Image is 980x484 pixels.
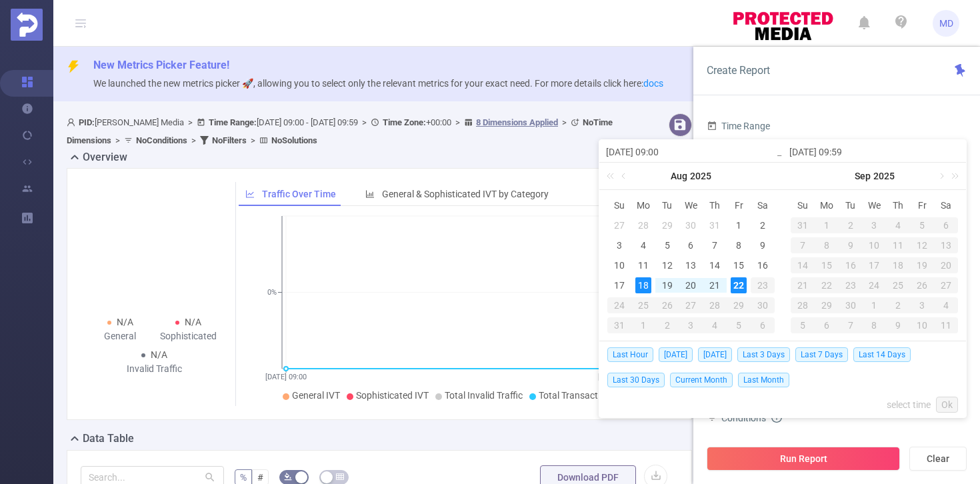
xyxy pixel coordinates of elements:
[703,255,727,275] td: August 14, 2025
[934,255,958,275] td: September 20, 2025
[815,317,839,333] div: 6
[631,317,655,333] div: 1
[655,275,679,295] td: August 19, 2025
[839,275,863,295] td: September 23, 2025
[67,118,79,127] i: icon: user
[655,295,679,315] td: August 26, 2025
[791,215,815,235] td: August 31, 2025
[863,315,887,335] td: October 8, 2025
[863,237,887,253] div: 10
[934,295,958,315] td: October 4, 2025
[631,215,655,235] td: July 28, 2025
[909,447,967,471] button: Clear
[683,257,699,273] div: 13
[265,373,307,381] tspan: [DATE] 09:00
[815,235,839,255] td: September 8, 2025
[655,215,679,235] td: July 29, 2025
[791,277,815,293] div: 21
[886,295,910,315] td: October 2, 2025
[655,199,679,211] span: Tu
[791,255,815,275] td: September 14, 2025
[212,135,247,145] b: No Filters
[934,195,958,215] th: Sat
[655,317,679,333] div: 2
[631,295,655,315] td: August 25, 2025
[731,237,747,253] div: 8
[727,199,751,211] span: Fr
[271,135,317,145] b: No Solutions
[791,295,815,315] td: September 28, 2025
[815,215,839,235] td: September 1, 2025
[771,412,782,423] i: icon: info-circle
[247,135,259,145] span: >
[79,117,95,127] b: PID:
[815,315,839,335] td: October 6, 2025
[607,235,631,255] td: August 3, 2025
[679,195,703,215] th: Wed
[910,277,934,293] div: 26
[872,163,896,189] a: 2025
[136,135,187,145] b: No Conditions
[707,447,900,471] button: Run Report
[611,237,627,253] div: 3
[67,117,613,145] span: [PERSON_NAME] Media [DATE] 09:00 - [DATE] 09:59 +00:00
[703,297,727,313] div: 28
[910,199,934,211] span: Fr
[863,235,887,255] td: September 10, 2025
[839,217,863,233] div: 2
[707,277,723,293] div: 21
[863,255,887,275] td: September 17, 2025
[751,297,775,313] div: 30
[655,255,679,275] td: August 12, 2025
[93,59,229,71] span: New Metrics Picker Feature!
[83,431,134,447] h2: Data Table
[755,237,771,253] div: 9
[679,215,703,235] td: July 30, 2025
[910,295,934,315] td: October 3, 2025
[655,297,679,313] div: 26
[187,135,200,145] span: >
[791,217,815,233] div: 31
[863,295,887,315] td: October 1, 2025
[910,257,934,273] div: 19
[679,199,703,211] span: We
[751,195,775,215] th: Sat
[853,347,911,362] span: Last 14 Days
[839,215,863,235] td: September 2, 2025
[643,78,663,89] a: docs
[839,295,863,315] td: September 30, 2025
[659,257,675,273] div: 12
[839,277,863,293] div: 23
[731,217,747,233] div: 1
[863,275,887,295] td: September 24, 2025
[707,217,723,233] div: 31
[839,199,863,211] span: Tu
[738,373,789,387] span: Last Month
[789,144,959,160] input: End date
[267,289,277,297] tspan: 0%
[791,195,815,215] th: Sun
[910,297,934,313] div: 3
[795,347,848,362] span: Last 7 Days
[607,255,631,275] td: August 10, 2025
[751,199,775,211] span: Sa
[635,217,651,233] div: 28
[336,473,344,481] i: icon: table
[934,257,958,273] div: 20
[607,315,631,335] td: August 31, 2025
[707,257,723,273] div: 14
[791,199,815,211] span: Su
[886,317,910,333] div: 9
[751,275,775,295] td: August 23, 2025
[607,297,631,313] div: 24
[655,235,679,255] td: August 5, 2025
[117,317,133,327] span: N/A
[727,295,751,315] td: August 29, 2025
[839,195,863,215] th: Tue
[611,257,627,273] div: 10
[683,237,699,253] div: 6
[751,277,775,293] div: 23
[727,215,751,235] td: August 1, 2025
[887,392,931,417] a: select time
[689,163,713,189] a: 2025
